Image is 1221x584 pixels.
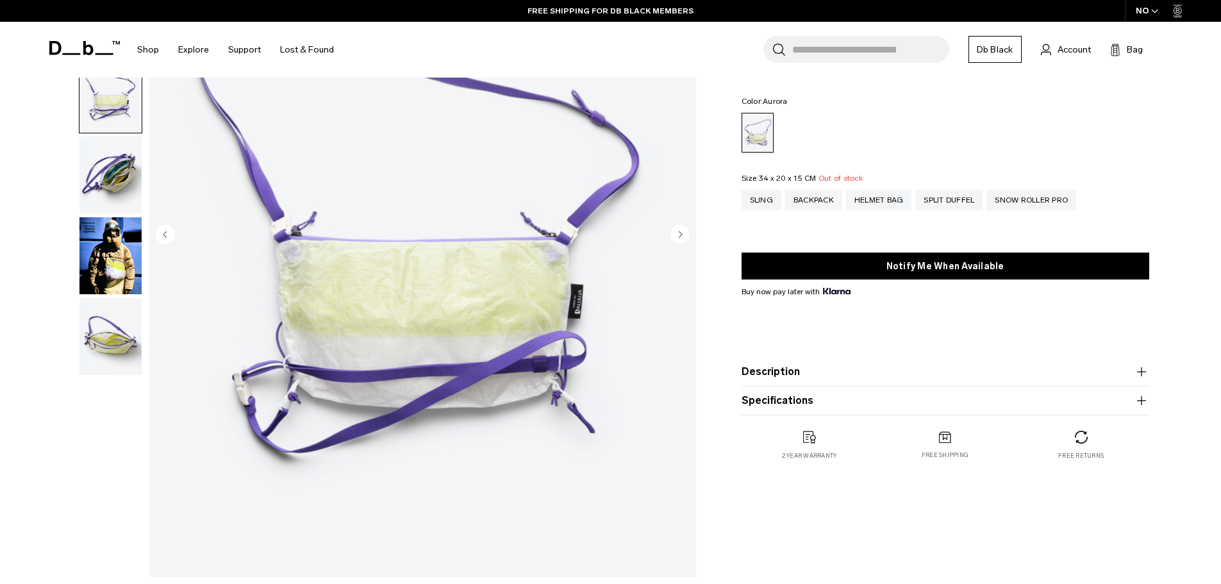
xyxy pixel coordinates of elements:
button: Weigh_Lighter_Sling_10L_3.png [79,136,142,214]
span: Aurora [763,97,788,106]
a: Sling [742,190,781,210]
a: Support [228,27,261,72]
button: Previous slide [156,224,175,246]
button: Notify Me When Available [742,253,1149,279]
button: Weigh_Lighter_Sling_10L_4.png [79,297,142,376]
span: Buy now pay later with [742,286,851,297]
a: FREE SHIPPING FOR DB BLACK MEMBERS [527,5,694,17]
img: Weigh Lighter Sling 10L Aurora [79,217,142,294]
legend: Size: [742,174,863,182]
span: Bag [1127,43,1143,56]
p: 2 year warranty [782,451,837,460]
button: Bag [1110,42,1143,57]
a: Backpack [785,190,842,210]
a: Lost & Found [280,27,334,72]
button: Weigh Lighter Sling 10L Aurora [79,217,142,295]
a: Explore [178,27,209,72]
img: Weigh_Lighter_Sling_10L_2.png [79,56,142,133]
button: Weigh_Lighter_Sling_10L_2.png [79,56,142,134]
img: {"height" => 20, "alt" => "Klarna"} [823,288,851,294]
a: Aurora [742,113,774,153]
a: Split Duffel [915,190,983,210]
span: Account [1058,43,1091,56]
button: Description [742,364,1149,380]
button: Next slide [670,224,690,246]
a: Snow Roller Pro [986,190,1076,210]
img: Weigh_Lighter_Sling_10L_4.png [79,298,142,375]
span: 34 x 20 x 15 CM [759,174,817,183]
p: Free returns [1058,451,1104,460]
p: Free shipping [922,451,968,460]
legend: Color: [742,97,788,105]
nav: Main Navigation [128,22,344,78]
a: Account [1041,42,1091,57]
a: Helmet Bag [846,190,912,210]
button: Specifications [742,393,1149,408]
img: Weigh_Lighter_Sling_10L_3.png [79,137,142,213]
span: Out of stock [818,174,863,183]
a: Db Black [968,36,1022,63]
a: Shop [137,27,159,72]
